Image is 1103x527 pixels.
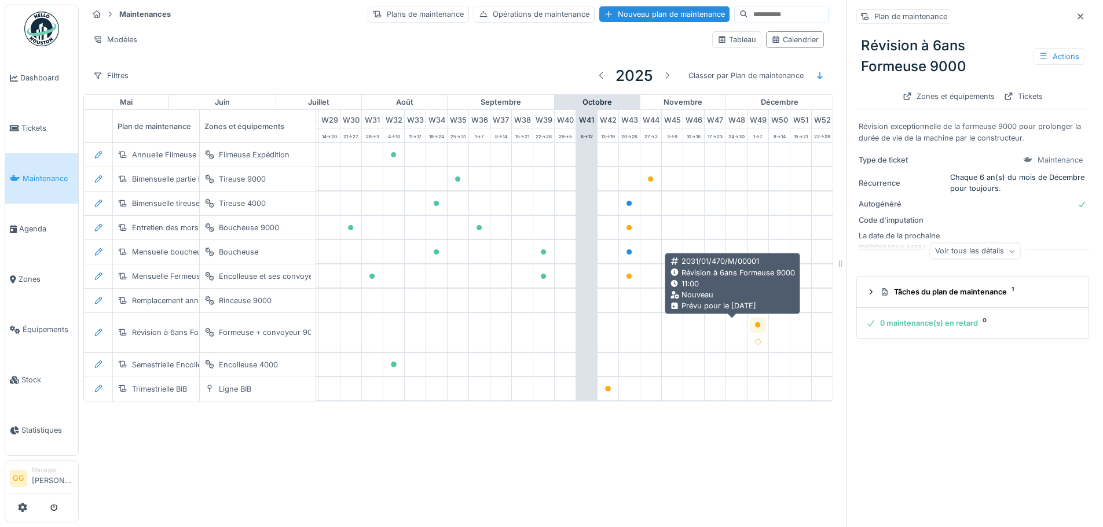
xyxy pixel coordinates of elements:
[512,128,533,142] div: 15 -> 21
[405,128,426,142] div: 11 -> 17
[898,89,999,104] div: Zones et équipements
[598,128,618,142] div: 13 -> 19
[683,110,704,128] div: W 46
[5,355,78,405] a: Stock
[705,128,725,142] div: 17 -> 23
[319,128,340,142] div: 14 -> 20
[219,271,345,282] div: Encolleuse et ses convoyeurs 9000
[5,254,78,304] a: Zones
[32,466,74,491] li: [PERSON_NAME]
[474,6,595,23] div: Opérations de maintenance
[132,271,225,282] div: Mensuelle Fermeuse 9000
[368,6,469,23] div: Plans de maintenance
[683,67,809,84] div: Classer par Plan de maintenance
[747,128,768,142] div: 1 -> 7
[469,110,490,128] div: W 36
[490,128,511,142] div: 8 -> 14
[115,9,175,20] strong: Maintenances
[169,95,276,110] div: juin
[362,95,447,110] div: août
[426,128,447,142] div: 18 -> 24
[132,246,230,257] div: Mensuelle boucheuse 4000
[859,178,946,189] div: Récurrence
[21,425,74,436] span: Statistiques
[662,128,683,142] div: 3 -> 9
[21,123,74,134] span: Tickets
[619,110,640,128] div: W 43
[132,327,245,338] div: Révision à 6ans Formeuse 9000
[426,110,447,128] div: W 34
[490,110,511,128] div: W 37
[10,470,27,487] li: GG
[769,110,790,128] div: W 50
[19,223,74,234] span: Agenda
[726,110,747,128] div: W 48
[874,11,947,22] div: Plan de maintenance
[132,384,187,395] div: Trimestrielle BIB
[790,110,811,128] div: W 51
[859,230,946,286] div: La date de la prochaine maintenance sera pré-remplie dans le formulaire de clôture du rapport
[880,286,1075,297] div: Tâches du plan de maintenance
[448,110,468,128] div: W 35
[219,174,266,185] div: Tireuse 9000
[23,173,74,184] span: Maintenance
[19,274,74,285] span: Zones
[790,128,811,142] div: 15 -> 21
[200,110,316,142] div: Zones et équipements
[670,289,795,300] div: Nouveau
[859,121,1087,143] div: Révision exceptionnelle de la formeuse 9000 pour prolonger la durée de vie de la machine par le c...
[812,128,833,142] div: 22 -> 28
[219,246,258,257] div: Boucheuse
[362,128,383,142] div: 28 -> 3
[619,128,640,142] div: 20 -> 26
[10,466,74,493] a: GG Manager[PERSON_NAME]
[340,128,361,142] div: 21 -> 27
[5,304,78,355] a: Équipements
[999,89,1047,104] div: Tickets
[670,256,795,267] div: 2031/01/470/M/00001
[555,110,576,128] div: W 40
[950,172,1087,194] div: Chaque 6 an(s) du mois de Décembre pour toujours.
[219,327,321,338] div: Formeuse + convoyeur 9000
[5,53,78,103] a: Dashboard
[24,12,59,46] img: Badge_color-CXgf-gQk.svg
[383,110,404,128] div: W 32
[670,300,795,311] div: Prévu pour le [DATE]
[5,405,78,455] a: Statistiques
[88,67,134,84] div: Filtres
[83,95,168,110] div: mai
[683,128,704,142] div: 10 -> 16
[930,243,1021,260] div: Voir tous les détails
[856,31,1089,82] div: Révision à 6ans Formeuse 9000
[383,128,404,142] div: 4 -> 10
[1034,48,1084,65] div: Actions
[5,153,78,204] a: Maintenance
[362,110,383,128] div: W 31
[20,72,74,83] span: Dashboard
[771,34,819,45] div: Calendrier
[276,95,361,110] div: juillet
[640,110,661,128] div: W 44
[859,198,946,209] div: Autogénéré
[866,318,1075,329] div: 0 maintenance(s) en retard
[769,128,790,142] div: 8 -> 14
[132,295,304,306] div: Remplacement annuel manomètre rinceuse 9000
[859,215,946,226] div: Code d'imputation
[598,110,618,128] div: W 42
[670,278,795,289] div: 11:00
[512,110,533,128] div: W 38
[717,34,756,45] div: Tableau
[640,128,661,142] div: 27 -> 2
[576,110,597,128] div: W 41
[533,128,554,142] div: 22 -> 28
[32,466,74,474] div: Manager
[555,95,640,110] div: octobre
[705,110,725,128] div: W 47
[219,222,279,233] div: Boucheuse 9000
[21,374,74,385] span: Stock
[615,67,653,84] h3: 2025
[5,204,78,254] a: Agenda
[23,324,74,335] span: Équipements
[640,95,725,110] div: novembre
[219,359,278,370] div: Encolleuse 4000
